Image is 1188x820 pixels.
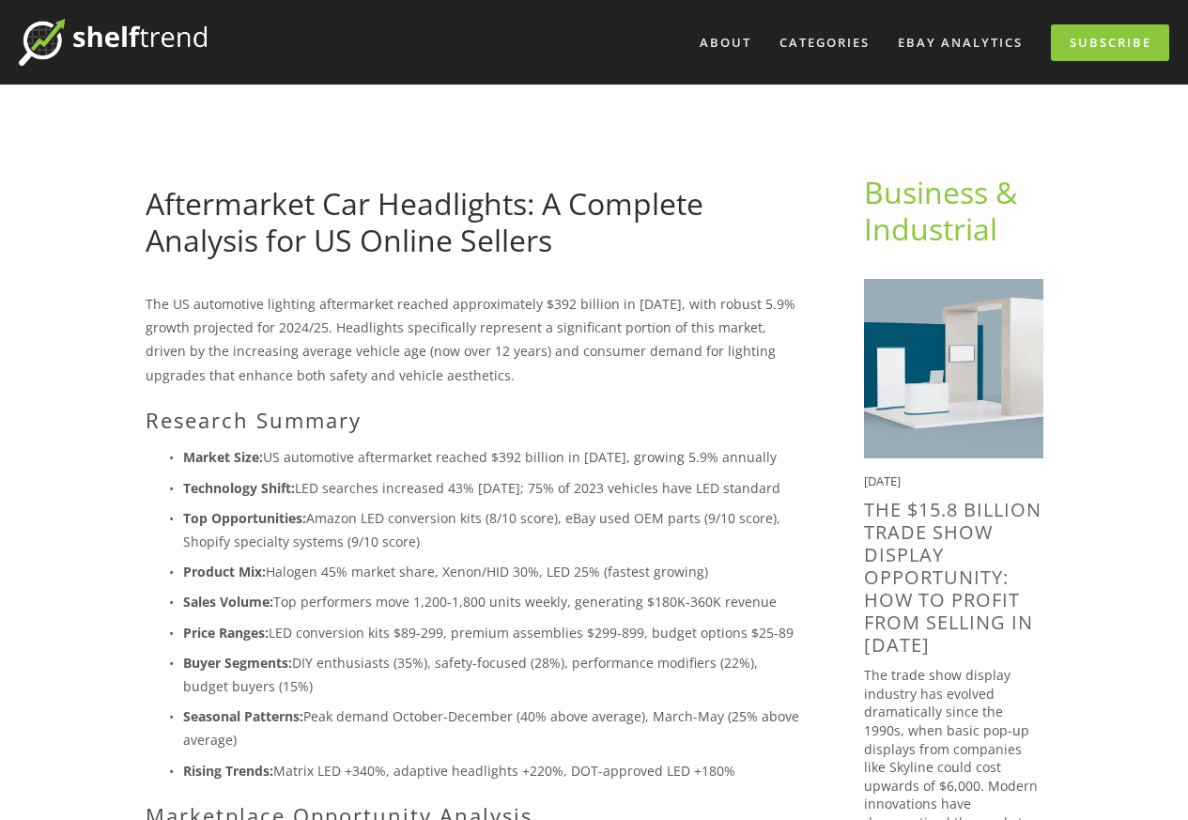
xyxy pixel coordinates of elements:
[1051,24,1169,61] a: Subscribe
[183,654,292,672] strong: Buyer Segments:
[183,624,269,642] strong: Price Ranges:
[183,506,804,553] p: Amazon LED conversion kits (8/10 score), eBay used OEM parts (9/10 score), Shopify specialty syst...
[183,445,804,469] p: US automotive aftermarket reached $392 billion in [DATE], growing 5.9% annually
[183,509,306,527] strong: Top Opportunities:
[767,27,882,58] div: Categories
[183,759,804,782] p: Matrix LED +340%, adaptive headlights +220%, DOT-approved LED +180%
[146,292,804,387] p: The US automotive lighting aftermarket reached approximately $392 billion in [DATE], with robust ...
[19,19,207,66] img: ShelfTrend
[183,479,295,497] strong: Technology Shift:
[146,408,804,432] h2: Research Summary
[183,651,804,698] p: DIY enthusiasts (35%), safety-focused (28%), performance modifiers (22%), budget buyers (15%)
[146,183,703,259] a: Aftermarket Car Headlights: A Complete Analysis for US Online Sellers
[864,472,901,489] time: [DATE]
[183,704,804,751] p: Peak demand October-December (40% above average), March-May (25% above average)
[864,497,1041,658] a: The $15.8 Billion Trade Show Display Opportunity: How to Profit from selling in [DATE]
[864,172,1025,248] a: Business & Industrial
[183,590,804,613] p: Top performers move 1,200-1,800 units weekly, generating $180K-360K revenue
[864,279,1043,458] img: The $15.8 Billion Trade Show Display Opportunity: How to Profit from selling in 2025
[886,27,1035,58] a: eBay Analytics
[183,560,804,583] p: Halogen 45% market share, Xenon/HID 30%, LED 25% (fastest growing)
[183,593,273,611] strong: Sales Volume:
[183,762,273,780] strong: Rising Trends:
[183,707,303,725] strong: Seasonal Patterns:
[687,27,764,58] a: About
[183,476,804,500] p: LED searches increased 43% [DATE]; 75% of 2023 vehicles have LED standard
[183,621,804,644] p: LED conversion kits $89-299, premium assemblies $299-899, budget options $25-89
[183,448,263,466] strong: Market Size:
[183,563,266,580] strong: Product Mix:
